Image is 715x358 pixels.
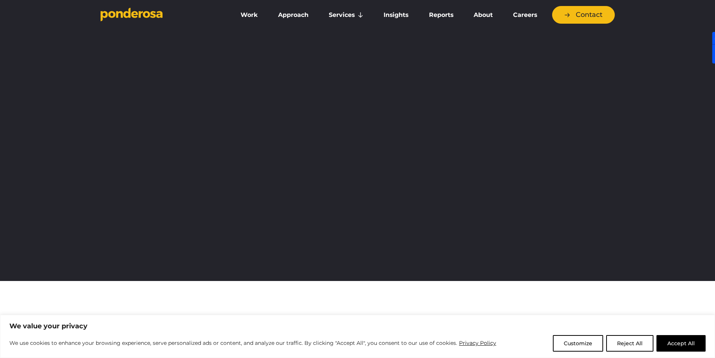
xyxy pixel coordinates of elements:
a: Go to homepage [101,8,221,23]
a: Services [320,7,372,23]
button: Reject All [606,335,653,352]
a: About [465,7,501,23]
p: We use cookies to enhance your browsing experience, serve personalized ads or content, and analyz... [9,338,497,347]
p: We value your privacy [9,322,706,331]
a: Contact [552,6,615,24]
button: Accept All [656,335,706,352]
a: Insights [375,7,417,23]
a: Careers [504,7,546,23]
a: Reports [420,7,462,23]
a: Work [232,7,266,23]
a: Privacy Policy [459,338,497,347]
button: Customize [553,335,603,352]
a: Approach [269,7,317,23]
